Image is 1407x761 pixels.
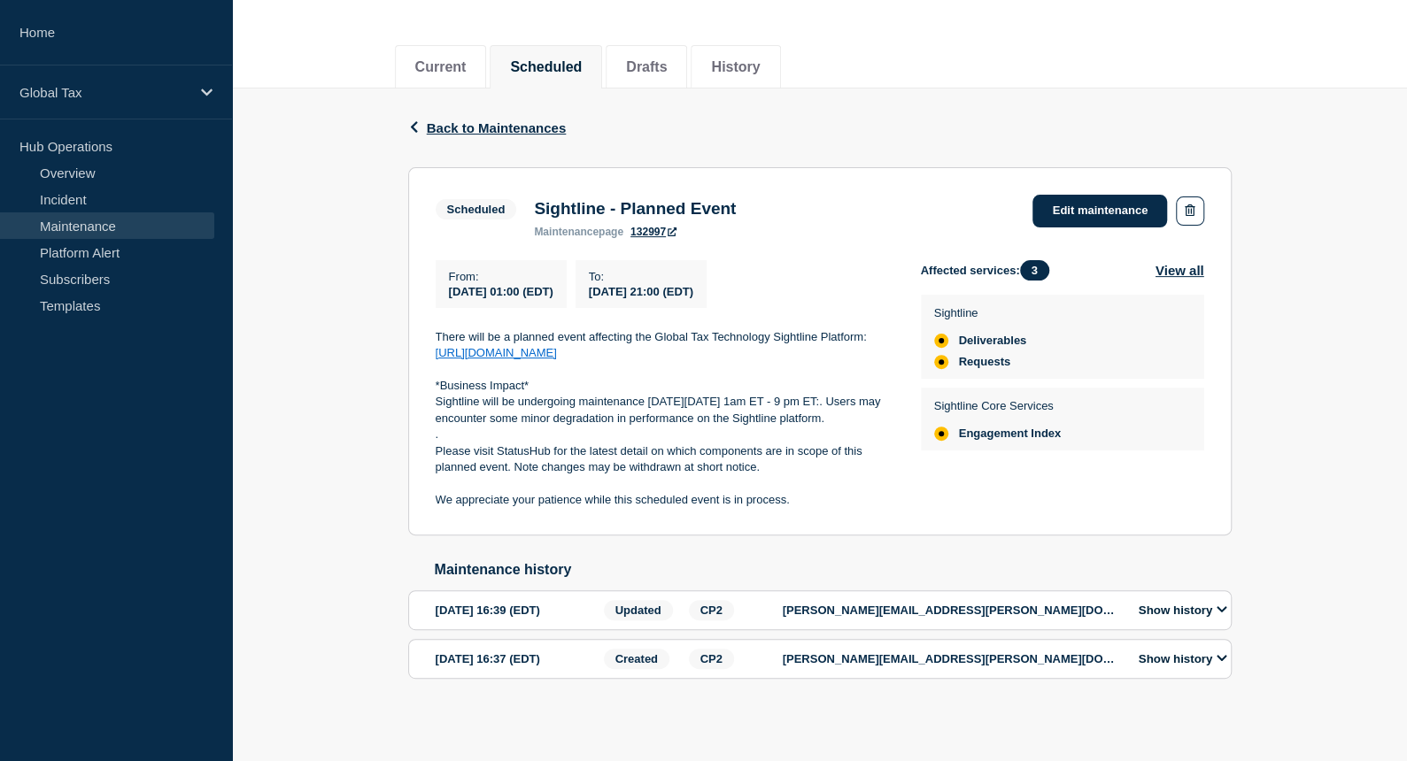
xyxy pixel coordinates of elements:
a: Edit maintenance [1032,195,1167,227]
p: Sightline [934,306,1027,319]
p: page [534,226,623,238]
div: affected [934,334,948,348]
div: affected [934,355,948,369]
p: *Business Impact* [436,378,893,394]
button: Back to Maintenances [408,120,567,135]
span: Updated [604,600,673,620]
span: [DATE] 01:00 (EDT) [449,285,553,298]
span: CP2 [689,600,734,620]
a: 132997 [630,226,676,238]
button: View all [1156,260,1204,281]
span: [DATE] 21:00 (EDT) [589,285,693,298]
p: [PERSON_NAME][EMAIL_ADDRESS][PERSON_NAME][DOMAIN_NAME] [783,603,1119,617]
h2: Maintenance history [435,562,1232,578]
button: Current [415,59,467,75]
span: maintenance [534,226,599,238]
span: Created [604,649,669,669]
div: affected [934,427,948,441]
p: Global Tax [19,85,189,100]
span: Engagement Index [959,427,1062,441]
p: There will be a planned event affecting the Global Tax Technology Sightline Platform: [436,329,893,345]
button: History [711,59,760,75]
span: Affected services: [921,260,1058,281]
button: Scheduled [510,59,582,75]
span: Back to Maintenances [427,120,567,135]
span: Deliverables [959,334,1027,348]
p: We appreciate your patience while this scheduled event is in process. [436,492,893,508]
p: From : [449,270,553,283]
p: Sightline will be undergoing maintenance [DATE][DATE] 1am ET - 9 pm ET:. Users may encounter some... [436,394,893,427]
span: 3 [1020,260,1049,281]
button: Show history [1133,651,1233,666]
p: Sightline Core Services [934,399,1062,412]
a: [URL][DOMAIN_NAME] [436,346,557,359]
div: [DATE] 16:39 (EDT) [436,600,599,620]
p: Please visit StatusHub for the latest detail on which components are in scope of this planned eve... [436,443,893,476]
button: Drafts [626,59,667,75]
div: [DATE] 16:37 (EDT) [436,649,599,669]
button: Show history [1133,603,1233,618]
span: Scheduled [436,199,517,219]
p: [PERSON_NAME][EMAIL_ADDRESS][PERSON_NAME][DOMAIN_NAME] [783,652,1119,665]
h3: Sightline - Planned Event [534,199,736,219]
span: Requests [959,355,1011,369]
p: To : [589,270,693,283]
span: CP2 [689,649,734,669]
p: . [436,427,893,442]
